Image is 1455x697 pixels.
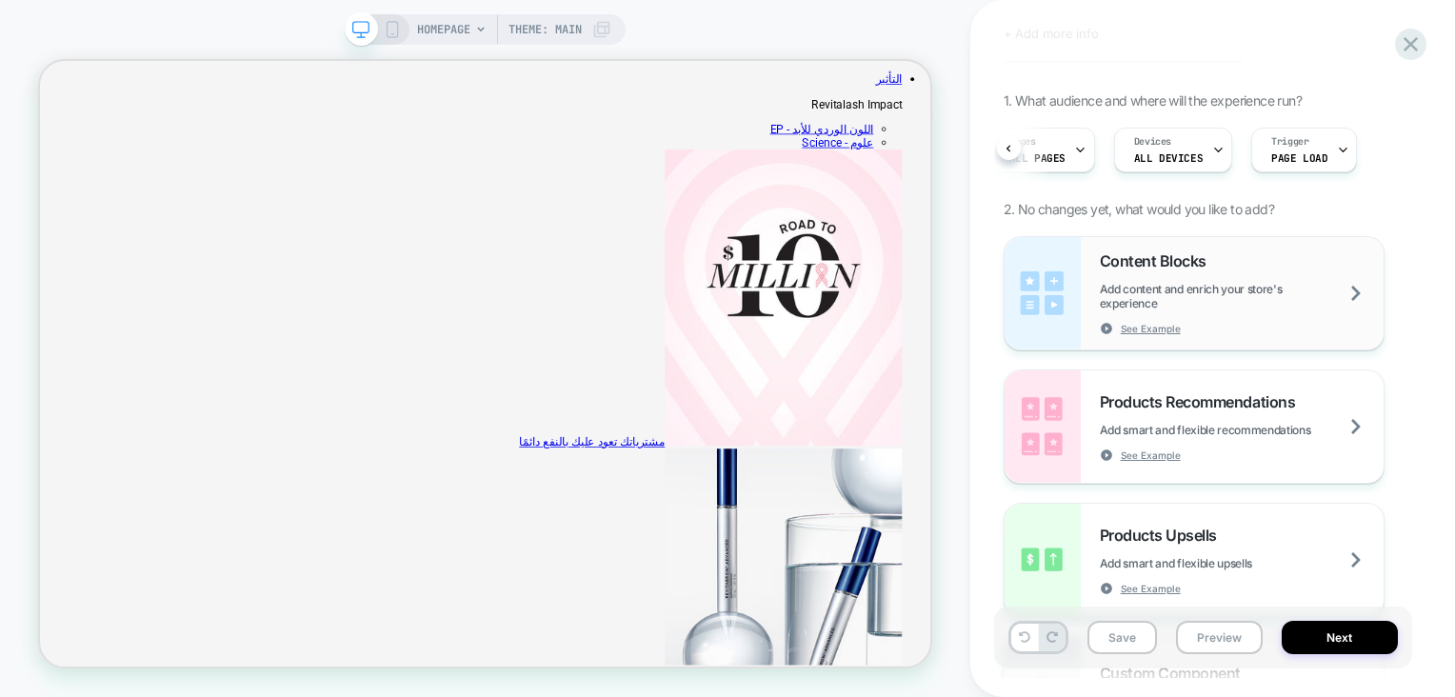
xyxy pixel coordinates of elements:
[973,82,1111,100] a: اللون الوردي للأبد - EP
[1114,15,1149,33] a: التأثير
[833,118,1149,513] img: Nav Road to 10 Million
[1016,100,1111,118] a: علوم - Science
[1121,322,1181,335] span: See Example
[508,14,582,45] span: Theme: MAIN
[1100,423,1359,437] span: Add smart and flexible recommendations
[1100,251,1216,270] span: Content Blocks
[1134,151,1203,165] span: ALL DEVICES
[1009,135,1036,149] span: Pages
[639,499,833,517] a: مشترياتك تعود عليك بالنفع دائمًا
[833,499,1149,517] a: Nav Road to 10 Million
[417,14,470,45] span: HOMEPAGE
[1100,282,1384,310] span: Add content and enrich your store's experience
[1271,135,1308,149] span: Trigger
[1282,621,1398,654] button: Next
[1004,201,1274,217] span: 2. No changes yet, what would you like to add?
[1176,621,1263,654] button: Preview
[1121,448,1181,462] span: See Example
[1009,151,1066,165] span: ALL PAGES
[1004,26,1099,41] span: + Add more info
[1100,526,1226,545] span: Products Upsells
[1121,582,1181,595] span: See Example
[1100,392,1305,411] span: Products Recommendations
[1271,151,1327,165] span: Page Load
[1087,621,1157,654] button: Save
[1100,556,1300,570] span: Add smart and flexible upsells
[1004,92,1302,109] span: 1. What audience and where will the experience run?
[1134,135,1171,149] span: Devices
